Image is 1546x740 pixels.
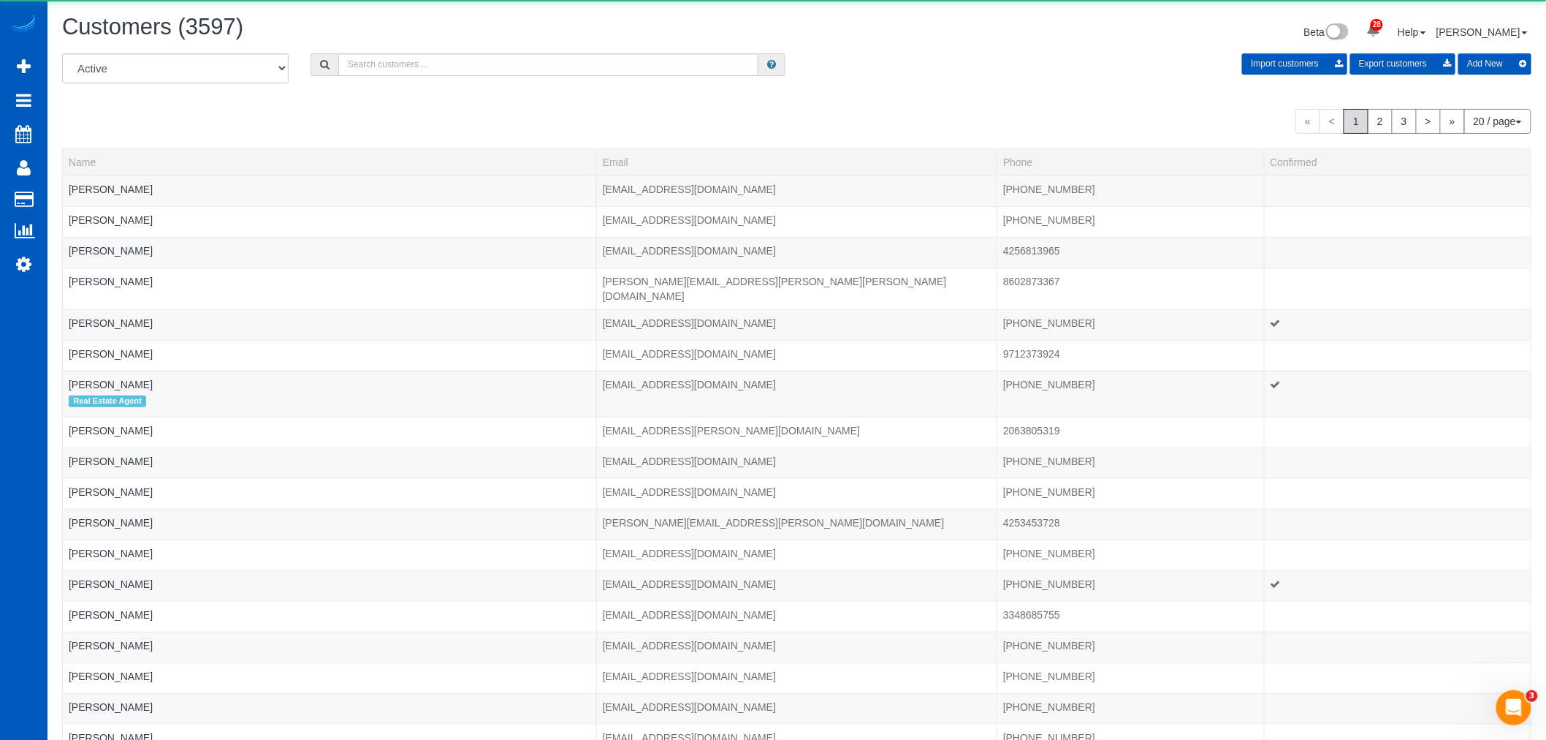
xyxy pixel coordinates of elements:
[1264,309,1531,340] td: Confirmed
[1264,148,1531,175] th: Confirmed
[997,148,1264,175] th: Phone
[69,197,590,200] div: Tags
[997,693,1264,724] td: Phone
[1295,109,1320,134] span: «
[596,309,997,340] td: Email
[1264,662,1531,693] td: Confirmed
[69,640,153,652] a: [PERSON_NAME]
[596,570,997,601] td: Email
[9,15,38,35] img: Automaid Logo
[1304,26,1349,38] a: Beta
[1264,371,1531,417] td: Confirmed
[997,540,1264,570] td: Phone
[63,148,597,175] th: Name
[1344,109,1368,134] span: 1
[997,478,1264,509] td: Phone
[596,478,997,509] td: Email
[69,671,153,682] a: [PERSON_NAME]
[63,662,597,693] td: Name
[596,148,997,175] th: Email
[69,276,153,287] a: [PERSON_NAME]
[1242,53,1347,75] button: Import customers
[63,448,597,478] td: Name
[997,237,1264,268] td: Phone
[1320,109,1344,134] span: <
[69,486,153,498] a: [PERSON_NAME]
[1264,448,1531,478] td: Confirmed
[1264,268,1531,309] td: Confirmed
[997,509,1264,540] td: Phone
[69,561,590,565] div: Tags
[1295,109,1531,134] nav: Pagination navigation
[997,309,1264,340] td: Phone
[997,570,1264,601] td: Phone
[63,309,597,340] td: Name
[1440,109,1465,134] a: »
[1371,19,1383,31] span: 28
[69,425,153,437] a: [PERSON_NAME]
[596,662,997,693] td: Email
[1264,206,1531,237] td: Confirmed
[69,289,590,292] div: Tags
[596,509,997,540] td: Email
[69,396,146,407] span: Real Estate Agent
[1416,109,1441,134] a: >
[1264,632,1531,662] td: Confirmed
[997,448,1264,478] td: Phone
[1264,175,1531,206] td: Confirmed
[63,237,597,268] td: Name
[1350,53,1455,75] button: Export customers
[63,478,597,509] td: Name
[1526,690,1538,702] span: 3
[997,340,1264,371] td: Phone
[1325,23,1349,42] img: New interface
[69,653,590,657] div: Tags
[63,632,597,662] td: Name
[596,237,997,268] td: Email
[997,175,1264,206] td: Phone
[1368,109,1393,134] a: 2
[1264,540,1531,570] td: Confirmed
[63,206,597,237] td: Name
[69,392,590,411] div: Tags
[69,701,153,713] a: [PERSON_NAME]
[69,245,153,257] a: [PERSON_NAME]
[596,206,997,237] td: Email
[69,530,590,534] div: Tags
[1264,601,1531,632] td: Confirmed
[1264,478,1531,509] td: Confirmed
[1359,15,1387,47] a: 28
[1496,690,1531,725] iframe: Intercom live chat
[1264,340,1531,371] td: Confirmed
[596,268,997,309] td: Email
[596,540,997,570] td: Email
[596,340,997,371] td: Email
[596,417,997,448] td: Email
[63,268,597,309] td: Name
[596,371,997,417] td: Email
[69,184,153,195] a: [PERSON_NAME]
[63,601,597,632] td: Name
[63,509,597,540] td: Name
[997,268,1264,309] td: Phone
[69,469,590,472] div: Tags
[596,693,997,724] td: Email
[1464,109,1531,134] button: 20 / page
[63,540,597,570] td: Name
[62,14,243,39] span: Customers (3597)
[63,693,597,724] td: Name
[1398,26,1426,38] a: Help
[1264,417,1531,448] td: Confirmed
[69,214,153,226] a: [PERSON_NAME]
[1458,53,1531,75] button: Add New
[69,714,590,718] div: Tags
[69,361,590,365] div: Tags
[997,206,1264,237] td: Phone
[69,379,153,390] a: [PERSON_NAME]
[1264,693,1531,724] td: Confirmed
[1264,509,1531,540] td: Confirmed
[997,601,1264,632] td: Phone
[69,684,590,687] div: Tags
[596,632,997,662] td: Email
[596,448,997,478] td: Email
